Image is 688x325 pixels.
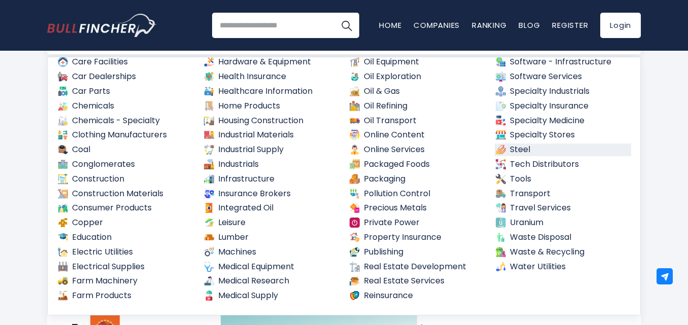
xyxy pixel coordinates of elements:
[47,14,156,37] a: Go to homepage
[349,202,486,214] a: Precious Metals
[495,56,632,68] a: Software - Infrastructure
[349,158,486,171] a: Packaged Foods
[203,216,340,229] a: Leisure
[495,261,632,273] a: Water Utilities
[414,20,460,30] a: Companies
[495,70,632,83] a: Software Services
[495,173,632,186] a: Tools
[203,231,340,244] a: Lumber
[349,231,486,244] a: Property Insurance
[349,56,486,68] a: Oil Equipment
[349,216,486,229] a: Private Power
[57,261,194,273] a: Electrical Supplies
[495,100,632,113] a: Specialty Insurance
[600,13,641,38] a: Login
[495,188,632,200] a: Transport
[57,115,194,127] a: Chemicals - Specialty
[57,143,194,156] a: Coal
[203,173,340,186] a: Infrastructure
[57,56,194,68] a: Care Facilities
[349,188,486,200] a: Pollution Control
[203,158,340,171] a: Industrials
[57,85,194,98] a: Car Parts
[203,275,340,287] a: Medical Research
[57,275,194,287] a: Farm Machinery
[495,143,632,156] a: Steel
[495,246,632,259] a: Waste & Recycling
[57,246,194,259] a: Electric Utilities
[495,216,632,229] a: Uranium
[349,70,486,83] a: Oil Exploration
[379,20,401,30] a: Home
[495,115,632,127] a: Specialty Medicine
[57,100,194,113] a: Chemicals
[57,231,194,244] a: Education
[495,231,632,244] a: Waste Disposal
[57,216,194,229] a: Copper
[495,202,632,214] a: Travel Services
[203,100,340,113] a: Home Products
[203,261,340,273] a: Medical Equipment
[57,129,194,141] a: Clothing Manufacturers
[47,14,157,37] img: Bullfincher logo
[349,143,486,156] a: Online Services
[57,202,194,214] a: Consumer Products
[519,20,540,30] a: Blog
[349,100,486,113] a: Oil Refining
[203,188,340,200] a: Insurance Brokers
[349,275,486,287] a: Real Estate Services
[57,173,194,186] a: Construction
[203,202,340,214] a: Integrated Oil
[203,143,340,156] a: Industrial Supply
[203,56,340,68] a: Hardware & Equipment
[552,20,588,30] a: Register
[57,70,194,83] a: Car Dealerships
[472,20,506,30] a: Ranking
[495,158,632,171] a: Tech Distributors
[57,158,194,171] a: Conglomerates
[349,129,486,141] a: Online Content
[203,129,340,141] a: Industrial Materials
[57,188,194,200] a: Construction Materials
[349,290,486,302] a: Reinsurance
[203,85,340,98] a: Healthcare Information
[495,85,632,98] a: Specialty Industrials
[349,261,486,273] a: Real Estate Development
[495,129,632,141] a: Specialty Stores
[203,70,340,83] a: Health Insurance
[203,115,340,127] a: Housing Construction
[203,290,340,302] a: Medical Supply
[349,173,486,186] a: Packaging
[349,85,486,98] a: Oil & Gas
[334,13,359,38] button: Search
[349,115,486,127] a: Oil Transport
[203,246,340,259] a: Machines
[57,290,194,302] a: Farm Products
[349,246,486,259] a: Publishing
